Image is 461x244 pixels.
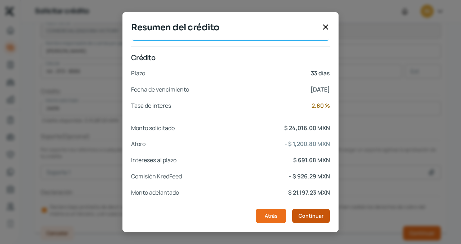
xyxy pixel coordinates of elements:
[256,209,286,223] button: Atrás
[299,213,323,218] span: Continuar
[265,213,278,218] span: Atrás
[289,171,330,182] p: - $ 926.29 MXN
[131,139,146,149] p: Aforo
[131,171,182,182] p: Comisión KredFeed
[131,84,189,95] p: Fecha de vencimiento
[285,139,330,149] p: - $ 1,200.80 MXN
[293,155,330,165] p: $ 691.68 MXN
[131,68,145,79] p: Plazo
[284,123,330,133] p: $ 24,016.00 MXN
[288,187,330,198] p: $ 21,197.23 MXN
[131,123,175,133] p: Monto solicitado
[131,155,176,165] p: Intereses al plazo
[312,101,330,111] p: 2.80 %
[131,21,318,34] span: Resumen del crédito
[292,209,330,223] button: Continuar
[131,101,171,111] p: Tasa de interés
[310,84,330,95] p: [DATE]
[311,68,330,79] p: 33 días
[131,187,179,198] p: Monto adelantado
[131,53,330,62] p: Crédito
